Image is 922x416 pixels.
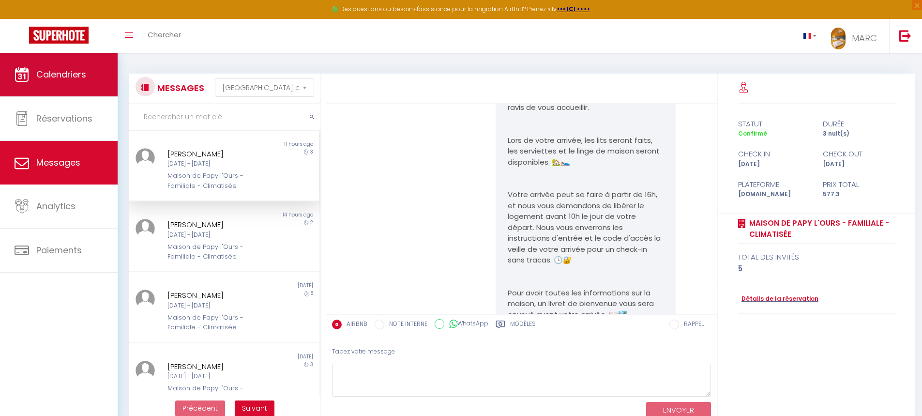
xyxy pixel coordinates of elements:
div: [DATE] - [DATE] [167,231,266,240]
label: WhatsApp [444,319,488,330]
span: Calendriers [36,68,86,80]
img: ... [136,148,155,168]
span: Analytics [36,200,76,212]
span: Messages [36,156,80,169]
div: Maison de Papy l'Ours - Familiale - Climatisée [167,384,266,403]
a: Détails de la réservation [738,294,818,304]
img: ... [136,290,155,309]
span: 8 [311,290,313,297]
img: Super Booking [29,27,89,44]
div: 11 hours ago [224,140,319,148]
div: statut [732,118,816,130]
div: 577.3 [816,190,901,199]
h3: MESSAGES [155,77,204,99]
div: [DATE] - [DATE] [167,372,266,381]
a: >>> ICI <<<< [557,5,590,13]
label: AIRBNB [342,320,367,330]
label: Modèles [510,320,536,332]
a: ... MARC [824,19,889,53]
div: Plateforme [732,179,816,190]
a: Chercher [140,19,188,53]
img: logout [899,30,911,42]
span: 2 [310,219,313,226]
div: total des invités [738,251,895,263]
div: [PERSON_NAME] [167,290,266,301]
div: 3 nuit(s) [816,129,901,139]
span: Confirmé [738,129,767,138]
div: Maison de Papy l'Ours - Familiale - Climatisée [167,242,266,262]
label: RAPPEL [679,320,704,330]
div: check in [732,148,816,160]
div: [PERSON_NAME] [167,148,266,160]
div: 14 hours ago [224,211,319,219]
img: ... [136,361,155,380]
span: Chercher [148,30,181,40]
div: 5 [738,263,895,275]
span: MARC [852,32,877,44]
div: check out [816,148,901,160]
div: Maison de Papy l'Ours - Familiale - Climatisée [167,171,266,191]
div: Tapez votre message [332,340,711,364]
div: [DATE] - [DATE] [167,301,266,310]
span: 3 [310,148,313,155]
label: NOTE INTERNE [384,320,427,330]
div: durée [816,118,901,130]
div: Prix total [816,179,901,190]
a: Maison de Papy l'Ours - Familiale - Climatisée [746,217,895,240]
div: [DOMAIN_NAME] [732,190,816,199]
div: [PERSON_NAME] [167,361,266,372]
div: Maison de Papy l'Ours - Familiale - Climatisée [167,313,266,333]
span: Paiements [36,244,82,256]
input: Rechercher un mot clé [129,104,320,131]
img: ... [831,28,846,49]
span: Précédent [182,403,218,413]
img: ... [136,219,155,238]
span: Suivant [242,403,267,413]
div: [PERSON_NAME] [167,219,266,231]
div: [DATE] [816,160,901,169]
div: [DATE] [732,160,816,169]
div: [DATE] - [DATE] [167,159,266,169]
span: 3 [310,361,313,368]
span: Réservations [36,112,92,124]
div: [DATE] [224,282,319,290]
div: [DATE] [224,353,319,361]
